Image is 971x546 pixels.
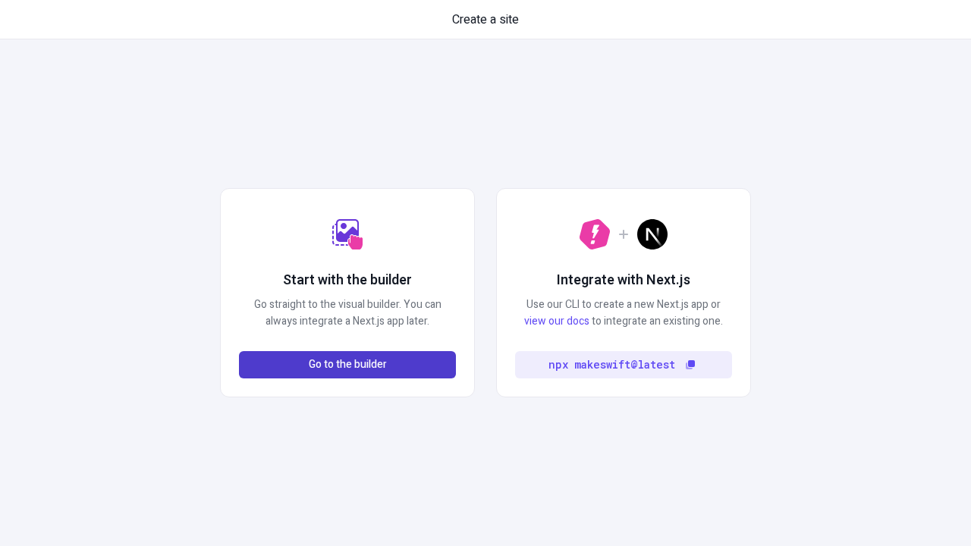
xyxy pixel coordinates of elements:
code: npx makeswift@latest [548,356,675,373]
button: Go to the builder [239,351,456,378]
p: Use our CLI to create a new Next.js app or to integrate an existing one. [515,297,732,330]
h2: Integrate with Next.js [557,271,690,290]
p: Go straight to the visual builder. You can always integrate a Next.js app later. [239,297,456,330]
span: Create a site [452,11,519,29]
span: Go to the builder [309,356,387,373]
a: view our docs [524,313,589,329]
h2: Start with the builder [283,271,412,290]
